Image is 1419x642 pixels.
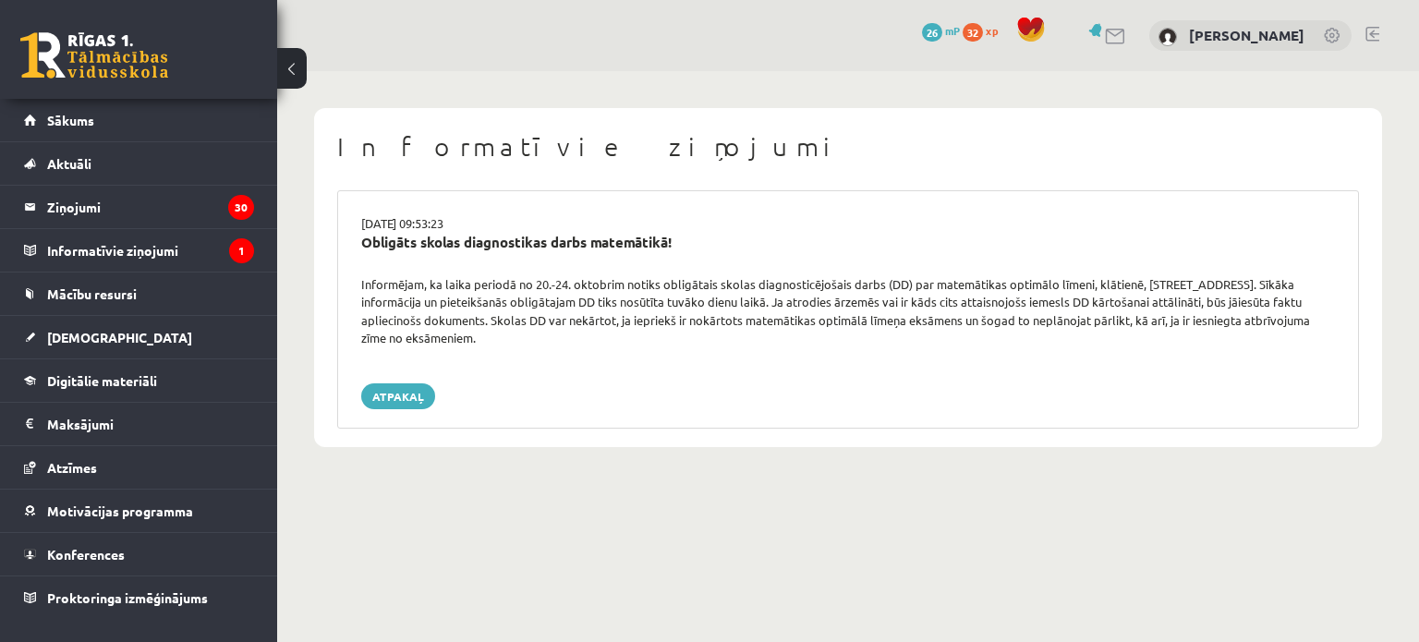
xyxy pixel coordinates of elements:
[20,32,168,79] a: Rīgas 1. Tālmācības vidusskola
[24,99,254,141] a: Sākums
[47,112,94,128] span: Sākums
[361,232,1335,253] div: Obligāts skolas diagnostikas darbs matemātikā!
[24,229,254,272] a: Informatīvie ziņojumi1
[47,186,254,228] legend: Ziņojumi
[963,23,1007,38] a: 32 xp
[47,403,254,445] legend: Maksājumi
[24,446,254,489] a: Atzīmes
[47,329,192,345] span: [DEMOGRAPHIC_DATA]
[24,490,254,532] a: Motivācijas programma
[922,23,942,42] span: 26
[361,383,435,409] a: Atpakaļ
[47,285,137,302] span: Mācību resursi
[986,23,998,38] span: xp
[963,23,983,42] span: 32
[24,403,254,445] a: Maksājumi
[228,195,254,220] i: 30
[24,186,254,228] a: Ziņojumi30
[24,359,254,402] a: Digitālie materiāli
[1158,28,1177,46] img: Anna Heislere
[47,503,193,519] span: Motivācijas programma
[47,589,208,606] span: Proktoringa izmēģinājums
[47,372,157,389] span: Digitālie materiāli
[47,229,254,272] legend: Informatīvie ziņojumi
[47,155,91,172] span: Aktuāli
[347,214,1349,233] div: [DATE] 09:53:23
[47,459,97,476] span: Atzīmes
[24,142,254,185] a: Aktuāli
[24,533,254,575] a: Konferences
[47,546,125,563] span: Konferences
[24,576,254,619] a: Proktoringa izmēģinājums
[24,316,254,358] a: [DEMOGRAPHIC_DATA]
[229,238,254,263] i: 1
[347,275,1349,347] div: Informējam, ka laika periodā no 20.-24. oktobrim notiks obligātais skolas diagnosticējošais darbs...
[337,131,1359,163] h1: Informatīvie ziņojumi
[1189,26,1304,44] a: [PERSON_NAME]
[945,23,960,38] span: mP
[922,23,960,38] a: 26 mP
[24,273,254,315] a: Mācību resursi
